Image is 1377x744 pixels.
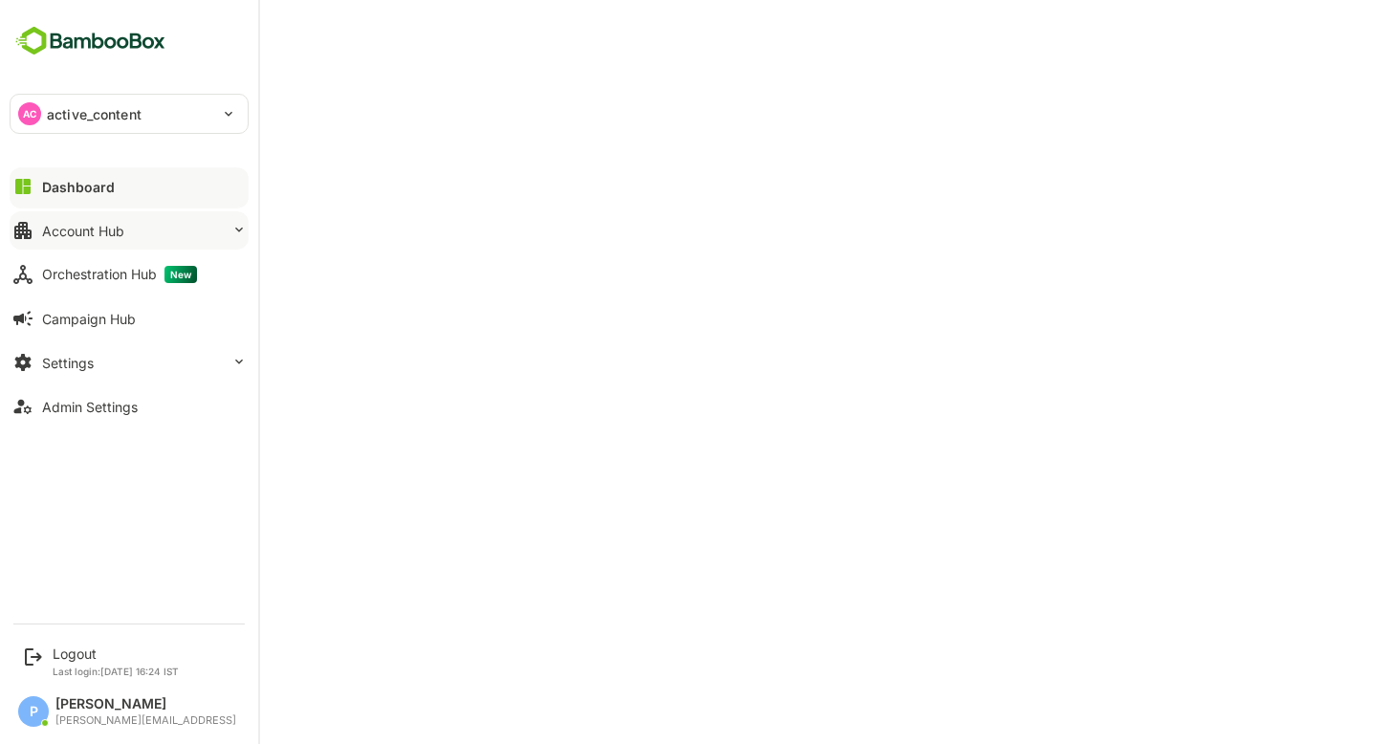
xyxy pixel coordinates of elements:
[53,646,179,662] div: Logout
[164,266,197,283] span: New
[10,343,249,382] button: Settings
[10,255,249,294] button: Orchestration HubNew
[47,104,142,124] p: active_content
[42,355,94,371] div: Settings
[10,211,249,250] button: Account Hub
[42,266,197,283] div: Orchestration Hub
[42,311,136,327] div: Campaign Hub
[18,696,49,727] div: P
[53,666,179,677] p: Last login: [DATE] 16:24 IST
[55,714,236,727] div: [PERSON_NAME][EMAIL_ADDRESS]
[10,299,249,338] button: Campaign Hub
[42,399,138,415] div: Admin Settings
[18,102,41,125] div: AC
[11,95,248,133] div: ACactive_content
[10,387,249,426] button: Admin Settings
[10,167,249,206] button: Dashboard
[10,23,171,59] img: BambooboxFullLogoMark.5f36c76dfaba33ec1ec1367b70bb1252.svg
[42,223,124,239] div: Account Hub
[42,179,115,195] div: Dashboard
[55,696,236,712] div: [PERSON_NAME]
